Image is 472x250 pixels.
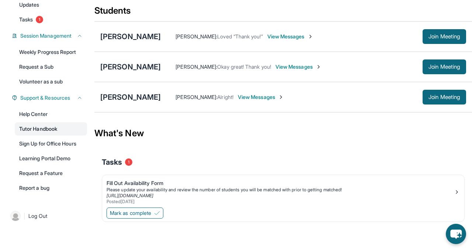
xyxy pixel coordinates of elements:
[28,212,48,220] span: Log Out
[267,33,313,40] span: View Messages
[238,93,284,101] span: View Messages
[100,62,161,72] div: [PERSON_NAME]
[15,137,87,150] a: Sign Up for Office Hours
[15,75,87,88] a: Volunteer as a sub
[428,95,460,99] span: Join Meeting
[19,1,39,8] span: Updates
[423,29,466,44] button: Join Meeting
[15,152,87,165] a: Learning Portal Demo
[176,33,217,40] span: [PERSON_NAME] :
[15,13,87,26] a: Tasks1
[107,179,454,187] div: Fill Out Availability Form
[36,16,43,23] span: 1
[217,64,271,70] span: Okay great! Thank you!
[125,158,132,166] span: 1
[15,60,87,73] a: Request a Sub
[102,157,122,167] span: Tasks
[278,94,284,100] img: Chevron-Right
[17,94,83,102] button: Support & Resources
[15,45,87,59] a: Weekly Progress Report
[308,34,313,40] img: Chevron-Right
[17,32,83,40] button: Session Management
[7,208,87,224] a: |Log Out
[102,175,464,206] a: Fill Out Availability FormPlease update your availability and review the number of students you w...
[100,31,161,42] div: [PERSON_NAME]
[19,16,33,23] span: Tasks
[94,117,472,150] div: What's New
[15,167,87,180] a: Request a Feature
[15,107,87,121] a: Help Center
[217,94,233,100] span: Alright!
[423,90,466,105] button: Join Meeting
[217,33,263,40] span: Loved “Thank you!”
[10,211,21,221] img: user-img
[107,187,454,193] div: Please update your availability and review the number of students you will be matched with prior ...
[176,64,217,70] span: [PERSON_NAME] :
[446,224,466,244] button: chat-button
[154,210,160,216] img: Mark as complete
[107,208,163,219] button: Mark as complete
[428,34,460,39] span: Join Meeting
[110,209,151,217] span: Mark as complete
[94,5,472,21] div: Students
[15,181,87,195] a: Report a bug
[24,212,25,220] span: |
[15,122,87,136] a: Tutor Handbook
[20,94,70,102] span: Support & Resources
[423,59,466,74] button: Join Meeting
[100,92,161,102] div: [PERSON_NAME]
[20,32,72,40] span: Session Management
[176,94,217,100] span: [PERSON_NAME] :
[428,65,460,69] span: Join Meeting
[275,63,322,71] span: View Messages
[316,64,322,70] img: Chevron-Right
[107,193,153,198] a: [URL][DOMAIN_NAME]
[107,199,454,205] div: Posted [DATE]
